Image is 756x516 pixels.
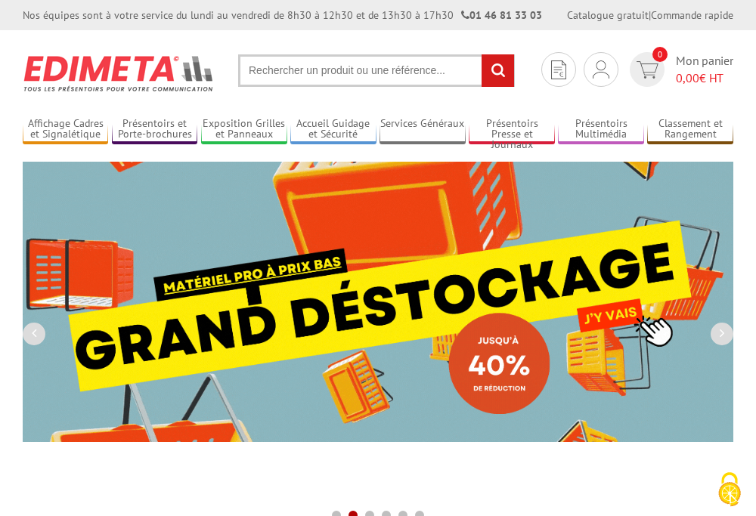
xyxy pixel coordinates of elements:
span: 0,00 [676,70,699,85]
a: Présentoirs Presse et Journaux [469,117,554,142]
div: Nos équipes sont à votre service du lundi au vendredi de 8h30 à 12h30 et de 13h30 à 17h30 [23,8,542,23]
span: 0 [652,47,668,62]
img: Cookies (fenêtre modale) [711,471,748,508]
a: Commande rapide [651,8,733,22]
a: Classement et Rangement [647,117,733,142]
img: Présentoir, panneau, stand - Edimeta - PLV, affichage, mobilier bureau, entreprise [23,45,215,101]
strong: 01 46 81 33 03 [461,8,542,22]
a: Exposition Grilles et Panneaux [201,117,287,142]
button: Cookies (fenêtre modale) [703,465,756,516]
a: Services Généraux [380,117,465,142]
input: Rechercher un produit ou une référence... [238,54,515,87]
span: Mon panier [676,52,733,87]
img: devis rapide [551,60,566,79]
a: Catalogue gratuit [567,8,649,22]
span: € HT [676,70,733,87]
a: Présentoirs et Porte-brochures [112,117,197,142]
input: rechercher [482,54,514,87]
a: Présentoirs Multimédia [558,117,643,142]
a: Affichage Cadres et Signalétique [23,117,108,142]
a: Accueil Guidage et Sécurité [290,117,376,142]
div: | [567,8,733,23]
a: devis rapide 0 Mon panier 0,00€ HT [626,52,733,87]
img: devis rapide [637,61,658,79]
img: devis rapide [593,60,609,79]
